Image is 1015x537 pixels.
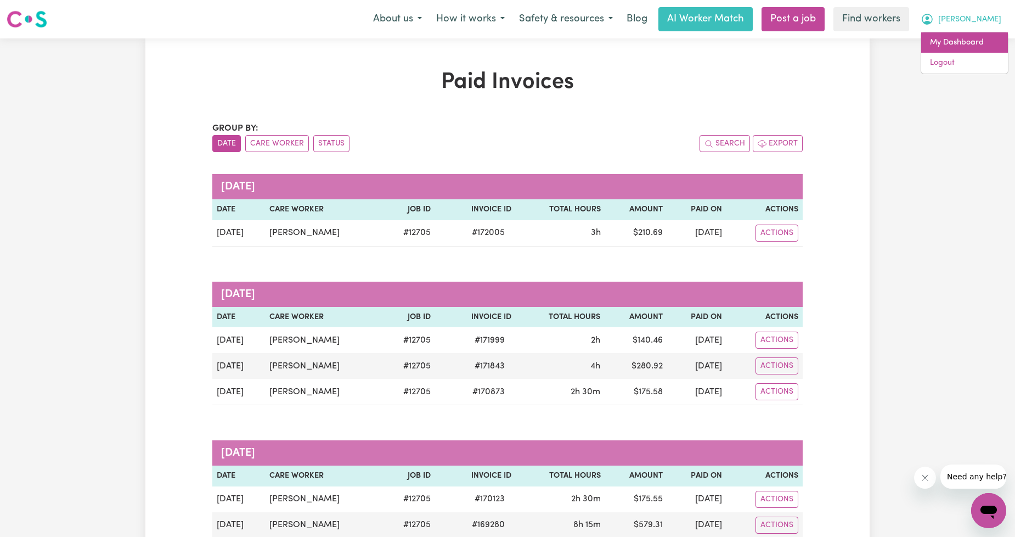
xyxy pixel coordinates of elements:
th: Job ID [381,466,435,486]
td: [DATE] [667,486,726,512]
button: sort invoices by care worker [245,135,309,152]
span: # 169280 [465,518,511,532]
td: # 12705 [381,486,435,512]
th: Date [212,307,265,328]
th: Total Hours [516,466,605,486]
td: $ 140.46 [605,327,667,353]
th: Amount [605,307,667,328]
caption: [DATE] [212,282,803,307]
button: Safety & resources [512,8,620,31]
td: [PERSON_NAME] [265,486,382,512]
td: # 12705 [381,220,435,247]
td: $ 210.69 [605,220,668,247]
td: [PERSON_NAME] [265,220,382,247]
span: 2 hours [591,336,600,345]
td: # 12705 [382,379,436,405]
td: [DATE] [667,220,726,247]
th: Paid On [667,466,726,486]
span: 2 hours 30 minutes [571,495,601,504]
td: [PERSON_NAME] [265,327,382,353]
th: Actions [726,199,803,220]
span: 2 hours 30 minutes [571,388,600,396]
th: Date [212,466,265,486]
span: 4 hours [590,362,600,371]
td: $ 175.55 [605,486,668,512]
td: [DATE] [212,327,265,353]
a: Blog [620,7,654,31]
td: [DATE] [667,353,726,379]
td: [PERSON_NAME] [265,353,382,379]
button: sort invoices by date [212,135,241,152]
caption: [DATE] [212,440,803,466]
a: Find workers [833,7,909,31]
button: My Account [913,8,1008,31]
span: Need any help? [7,8,66,16]
h1: Paid Invoices [212,69,803,96]
span: # 170873 [466,385,511,399]
td: [PERSON_NAME] [265,379,382,405]
span: # 171999 [468,334,511,347]
td: # 12705 [382,353,436,379]
button: Actions [755,332,798,349]
th: Care Worker [265,307,382,328]
th: Invoice ID [435,307,515,328]
span: 8 hours 15 minutes [573,521,601,529]
button: Export [753,135,803,152]
th: Total Hours [516,307,605,328]
button: Search [700,135,750,152]
button: sort invoices by paid status [313,135,349,152]
button: Actions [755,357,798,374]
th: Job ID [381,199,435,220]
a: Post a job [762,7,825,31]
td: [DATE] [667,327,726,353]
td: [DATE] [212,220,265,247]
th: Actions [726,307,803,328]
button: Actions [755,491,798,508]
td: [DATE] [667,379,726,405]
td: $ 280.92 [605,353,667,379]
img: Careseekers logo [7,9,47,29]
td: [DATE] [212,486,265,512]
a: Logout [921,53,1008,74]
th: Total Hours [516,199,605,220]
a: My Dashboard [921,32,1008,53]
span: [PERSON_NAME] [938,14,1001,26]
td: [DATE] [212,379,265,405]
a: Careseekers logo [7,7,47,32]
th: Invoice ID [435,466,516,486]
iframe: Message from company [940,465,1006,489]
iframe: Button to launch messaging window [971,493,1006,528]
div: My Account [921,32,1008,74]
button: Actions [755,225,798,242]
th: Date [212,199,265,220]
th: Amount [605,466,668,486]
caption: [DATE] [212,174,803,199]
th: Invoice ID [435,199,516,220]
button: How it works [429,8,512,31]
span: 3 hours [591,228,601,237]
td: [DATE] [212,353,265,379]
span: # 170123 [468,493,511,506]
th: Paid On [667,307,726,328]
th: Care Worker [265,199,382,220]
th: Actions [726,466,803,486]
th: Amount [605,199,668,220]
iframe: Close message [914,467,936,489]
th: Paid On [667,199,726,220]
span: Group by: [212,124,258,133]
td: $ 175.58 [605,379,667,405]
th: Job ID [382,307,436,328]
span: # 172005 [465,226,511,239]
a: AI Worker Match [658,7,753,31]
td: # 12705 [382,327,436,353]
th: Care Worker [265,466,382,486]
button: Actions [755,517,798,534]
span: # 171843 [468,360,511,373]
button: About us [366,8,429,31]
button: Actions [755,383,798,400]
